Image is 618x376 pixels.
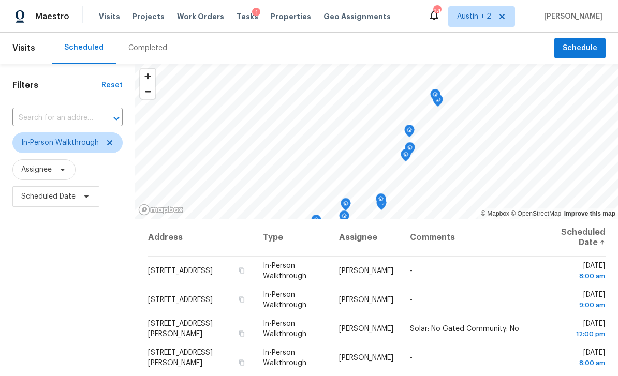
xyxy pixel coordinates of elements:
[148,349,213,367] span: [STREET_ADDRESS][PERSON_NAME]
[339,267,393,275] span: [PERSON_NAME]
[148,296,213,304] span: [STREET_ADDRESS]
[353,219,363,235] div: Map marker
[548,320,605,339] span: [DATE]
[237,358,246,367] button: Copy Address
[481,210,509,217] a: Mapbox
[237,266,246,275] button: Copy Address
[148,320,213,338] span: [STREET_ADDRESS][PERSON_NAME]
[548,262,605,281] span: [DATE]
[138,204,184,216] a: Mapbox homepage
[255,219,331,257] th: Type
[548,271,605,281] div: 8:00 am
[401,149,411,165] div: Map marker
[430,89,440,105] div: Map marker
[21,138,99,148] span: In-Person Walkthrough
[237,329,246,338] button: Copy Address
[564,210,615,217] a: Improve this map
[404,125,415,141] div: Map marker
[64,42,104,53] div: Scheduled
[511,210,561,217] a: OpenStreetMap
[148,267,213,275] span: [STREET_ADDRESS]
[263,291,306,309] span: In-Person Walkthrough
[548,358,605,368] div: 8:00 am
[140,69,155,84] button: Zoom in
[339,325,393,333] span: [PERSON_NAME]
[311,215,321,231] div: Map marker
[237,13,258,20] span: Tasks
[548,300,605,310] div: 9:00 am
[101,80,123,91] div: Reset
[554,38,606,59] button: Schedule
[341,198,351,214] div: Map marker
[263,349,306,367] span: In-Person Walkthrough
[539,219,606,257] th: Scheduled Date ↑
[405,142,415,158] div: Map marker
[410,354,413,362] span: -
[109,111,124,126] button: Open
[140,84,155,99] button: Zoom out
[410,325,519,333] span: Solar: No Gated Community: No
[12,80,101,91] h1: Filters
[457,11,491,22] span: Austin + 2
[410,267,413,275] span: -
[331,219,402,257] th: Assignee
[402,219,539,257] th: Comments
[12,37,35,59] span: Visits
[339,296,393,304] span: [PERSON_NAME]
[12,110,94,126] input: Search for an address...
[35,11,69,22] span: Maestro
[128,43,167,53] div: Completed
[540,11,602,22] span: [PERSON_NAME]
[271,11,311,22] span: Properties
[339,210,349,227] div: Map marker
[410,296,413,304] span: -
[21,164,52,175] span: Assignee
[548,349,605,368] span: [DATE]
[548,329,605,339] div: 12:00 pm
[99,11,120,22] span: Visits
[237,295,246,304] button: Copy Address
[433,6,440,17] div: 24
[548,291,605,310] span: [DATE]
[339,354,393,362] span: [PERSON_NAME]
[21,191,76,202] span: Scheduled Date
[263,320,306,338] span: In-Person Walkthrough
[376,193,386,209] div: Map marker
[323,11,391,22] span: Geo Assignments
[177,11,224,22] span: Work Orders
[263,262,306,280] span: In-Person Walkthrough
[563,42,597,55] span: Schedule
[252,8,260,18] div: 1
[148,219,255,257] th: Address
[133,11,165,22] span: Projects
